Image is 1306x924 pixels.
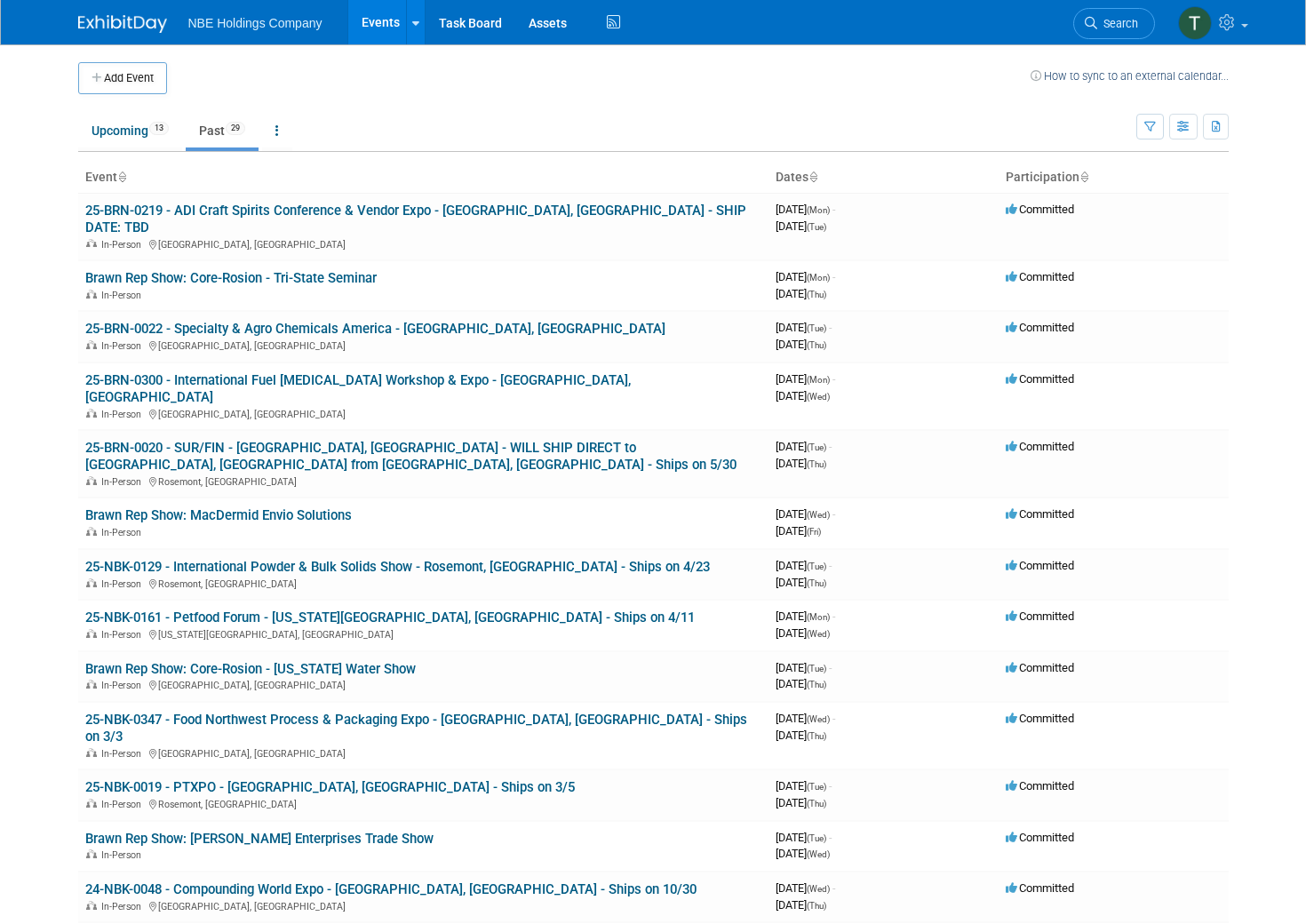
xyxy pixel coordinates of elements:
span: Search [1097,17,1138,30]
a: Past29 [186,114,259,147]
span: [DATE] [776,677,826,690]
a: 25-BRN-0022 - Specialty & Agro Chemicals America - [GEOGRAPHIC_DATA], [GEOGRAPHIC_DATA] [85,321,665,337]
span: [DATE] [776,457,826,470]
span: - [832,203,835,216]
span: In-Person [101,290,147,301]
a: 24-NBK-0048 - Compounding World Expo - [GEOGRAPHIC_DATA], [GEOGRAPHIC_DATA] - Ships on 10/30 [85,881,697,897]
img: In-Person Event [86,290,97,299]
a: 25-NBK-0019 - PTXPO - [GEOGRAPHIC_DATA], [GEOGRAPHIC_DATA] - Ships on 3/5 [85,779,575,795]
span: [DATE] [776,507,835,521]
span: In-Person [101,748,147,760]
span: [DATE] [776,287,826,300]
span: [DATE] [776,270,835,283]
span: (Tue) [807,664,826,673]
img: In-Person Event [86,340,97,349]
span: Committed [1006,881,1074,895]
span: (Thu) [807,731,826,741]
span: In-Person [101,340,147,352]
a: Sort by Event Name [117,170,126,184]
span: (Thu) [807,680,826,689]
span: (Thu) [807,578,826,588]
img: In-Person Event [86,901,97,910]
span: - [829,321,832,334]
span: [DATE] [776,321,832,334]
span: (Wed) [807,884,830,894]
div: [GEOGRAPHIC_DATA], [GEOGRAPHIC_DATA] [85,677,761,691]
a: Brawn Rep Show: MacDermid Envio Solutions [85,507,352,523]
span: Committed [1006,559,1074,572]
a: 25-BRN-0219 - ADI Craft Spirits Conference & Vendor Expo - [GEOGRAPHIC_DATA], [GEOGRAPHIC_DATA] -... [85,203,746,235]
span: [DATE] [776,389,830,402]
div: Rosemont, [GEOGRAPHIC_DATA] [85,576,761,590]
span: In-Person [101,527,147,538]
a: Upcoming13 [78,114,182,147]
img: In-Person Event [86,748,97,757]
span: 13 [149,122,169,135]
span: (Thu) [807,799,826,808]
img: In-Person Event [86,680,97,689]
span: [DATE] [776,338,826,351]
span: (Thu) [807,290,826,299]
span: In-Person [101,629,147,641]
span: (Thu) [807,901,826,911]
span: Committed [1006,321,1074,334]
img: In-Person Event [86,578,97,587]
span: 29 [226,122,245,135]
span: (Fri) [807,527,821,537]
span: - [829,661,832,674]
span: Committed [1006,270,1074,283]
span: - [832,270,835,283]
span: [DATE] [776,796,826,809]
span: (Tue) [807,323,826,333]
span: Committed [1006,831,1074,844]
img: ExhibitDay [78,15,167,33]
img: Tim Wiersma [1178,6,1212,40]
span: [DATE] [776,576,826,589]
a: Search [1073,8,1155,39]
div: [GEOGRAPHIC_DATA], [GEOGRAPHIC_DATA] [85,406,761,420]
span: In-Person [101,799,147,810]
a: 25-NBK-0161 - Petfood Forum - [US_STATE][GEOGRAPHIC_DATA], [GEOGRAPHIC_DATA] - Ships on 4/11 [85,609,695,625]
span: (Wed) [807,392,830,402]
span: Committed [1006,712,1074,725]
span: [DATE] [776,779,832,793]
th: Event [78,163,768,193]
span: In-Person [101,578,147,590]
span: Committed [1006,779,1074,793]
span: Committed [1006,203,1074,216]
span: Committed [1006,440,1074,453]
span: - [829,440,832,453]
a: How to sync to an external calendar... [1031,69,1229,83]
span: [DATE] [776,831,832,844]
a: Brawn Rep Show: Core-Rosion - Tri-State Seminar [85,270,377,286]
span: In-Person [101,476,147,488]
span: - [829,831,832,844]
img: In-Person Event [86,409,97,418]
span: [DATE] [776,712,835,725]
span: (Wed) [807,849,830,859]
span: In-Person [101,409,147,420]
span: (Tue) [807,782,826,792]
img: In-Person Event [86,849,97,858]
th: Dates [768,163,999,193]
span: [DATE] [776,609,835,623]
div: [US_STATE][GEOGRAPHIC_DATA], [GEOGRAPHIC_DATA] [85,626,761,641]
span: Committed [1006,372,1074,386]
span: In-Person [101,849,147,861]
span: [DATE] [776,203,835,216]
span: (Mon) [807,612,830,622]
span: In-Person [101,680,147,691]
span: - [829,559,832,572]
span: Committed [1006,609,1074,623]
span: [DATE] [776,372,835,386]
button: Add Event [78,62,167,94]
span: Committed [1006,507,1074,521]
span: [DATE] [776,661,832,674]
a: Sort by Start Date [808,170,817,184]
span: [DATE] [776,559,832,572]
span: - [832,609,835,623]
div: [GEOGRAPHIC_DATA], [GEOGRAPHIC_DATA] [85,338,761,352]
a: 25-NBK-0347 - Food Northwest Process & Packaging Expo - [GEOGRAPHIC_DATA], [GEOGRAPHIC_DATA] - Sh... [85,712,747,745]
span: (Mon) [807,273,830,283]
a: 25-BRN-0020 - SUR/FIN - [GEOGRAPHIC_DATA], [GEOGRAPHIC_DATA] - WILL SHIP DIRECT to [GEOGRAPHIC_DA... [85,440,737,473]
